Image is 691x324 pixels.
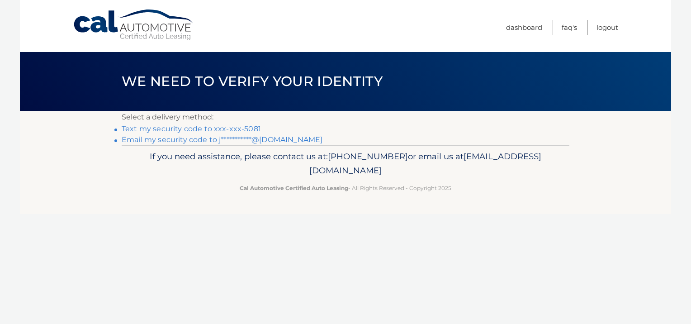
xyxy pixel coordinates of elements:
a: Text my security code to xxx-xxx-5081 [122,124,261,133]
a: Dashboard [506,20,542,35]
strong: Cal Automotive Certified Auto Leasing [240,185,348,191]
a: Logout [596,20,618,35]
span: [PHONE_NUMBER] [328,151,408,162]
a: FAQ's [562,20,577,35]
p: Select a delivery method: [122,111,569,124]
p: If you need assistance, please contact us at: or email us at [128,149,563,178]
span: We need to verify your identity [122,73,383,90]
a: Cal Automotive [73,9,195,41]
p: - All Rights Reserved - Copyright 2025 [128,183,563,193]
